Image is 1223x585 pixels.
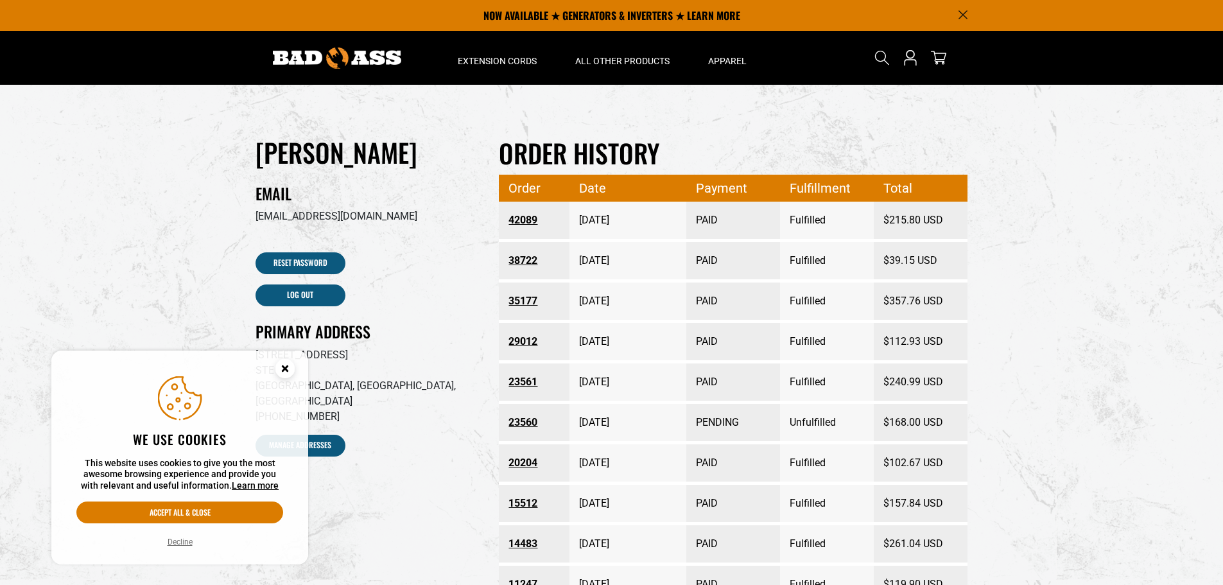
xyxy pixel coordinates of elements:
[696,405,770,441] span: PENDING
[579,537,609,550] time: [DATE]
[790,202,864,238] span: Fulfilled
[790,175,864,201] span: Fulfillment
[689,31,766,85] summary: Apparel
[579,416,609,428] time: [DATE]
[579,295,609,307] time: [DATE]
[696,243,770,279] span: PAID
[458,55,537,67] span: Extension Cords
[256,136,480,168] h1: [PERSON_NAME]
[508,175,560,201] span: Order
[579,335,609,347] time: [DATE]
[790,324,864,360] span: Fulfilled
[790,405,864,441] span: Unfulfilled
[556,31,689,85] summary: All Other Products
[508,532,560,555] a: Order number 14483
[883,485,958,521] span: $157.84 USD
[76,431,283,448] h2: We use cookies
[256,184,480,204] h2: Email
[883,175,958,201] span: Total
[579,175,677,201] span: Date
[499,136,967,170] h2: Order history
[883,324,958,360] span: $112.93 USD
[790,445,864,481] span: Fulfilled
[51,351,308,565] aside: Cookie Consent
[256,252,345,274] a: Reset Password
[696,526,770,562] span: PAID
[256,409,480,424] p: [PHONE_NUMBER]
[256,284,345,306] a: Log out
[164,536,196,548] button: Decline
[508,451,560,475] a: Order number 20204
[696,283,770,319] span: PAID
[508,249,560,272] a: Order number 38722
[883,445,958,481] span: $102.67 USD
[76,502,283,523] button: Accept all & close
[579,497,609,509] time: [DATE]
[508,209,560,232] a: Order number 42089
[76,458,283,492] p: This website uses cookies to give you the most awesome browsing experience and provide you with r...
[256,209,480,224] p: [EMAIL_ADDRESS][DOMAIN_NAME]
[790,283,864,319] span: Fulfilled
[256,347,480,363] p: [STREET_ADDRESS]
[508,371,560,394] a: Order number 23561
[696,175,770,201] span: Payment
[883,526,958,562] span: $261.04 USD
[883,364,958,400] span: $240.99 USD
[696,485,770,521] span: PAID
[708,55,747,67] span: Apparel
[579,457,609,469] time: [DATE]
[508,411,560,434] a: Order number 23560
[273,48,401,69] img: Bad Ass Extension Cords
[696,445,770,481] span: PAID
[232,480,279,491] a: Learn more
[508,330,560,353] a: Order number 29012
[508,492,560,515] a: Order number 15512
[872,48,892,68] summary: Search
[696,364,770,400] span: PAID
[696,202,770,238] span: PAID
[790,364,864,400] span: Fulfilled
[575,55,670,67] span: All Other Products
[579,376,609,388] time: [DATE]
[696,324,770,360] span: PAID
[790,485,864,521] span: Fulfilled
[579,254,609,266] time: [DATE]
[883,202,958,238] span: $215.80 USD
[256,378,480,409] p: [GEOGRAPHIC_DATA], [GEOGRAPHIC_DATA], [GEOGRAPHIC_DATA]
[508,290,560,313] a: Order number 35177
[883,405,958,441] span: $168.00 USD
[579,214,609,226] time: [DATE]
[790,243,864,279] span: Fulfilled
[256,322,480,342] h2: Primary Address
[438,31,556,85] summary: Extension Cords
[790,526,864,562] span: Fulfilled
[256,363,480,378] p: STE 107
[883,243,958,279] span: $39.15 USD
[883,283,958,319] span: $357.76 USD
